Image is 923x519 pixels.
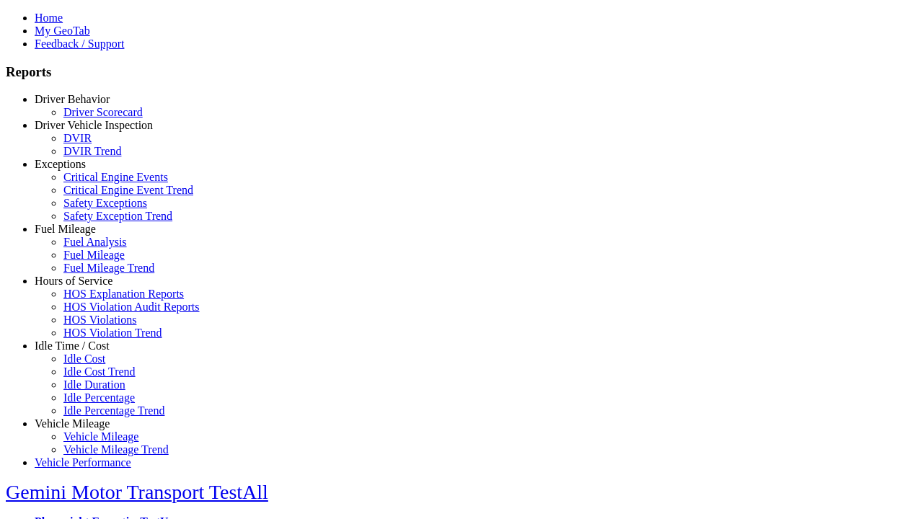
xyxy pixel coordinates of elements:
[63,236,127,248] a: Fuel Analysis
[6,64,917,80] h3: Reports
[35,93,110,105] a: Driver Behavior
[63,430,138,443] a: Vehicle Mileage
[63,378,125,391] a: Idle Duration
[63,443,169,456] a: Vehicle Mileage Trend
[35,12,63,24] a: Home
[35,417,110,430] a: Vehicle Mileage
[63,145,121,157] a: DVIR Trend
[63,262,154,274] a: Fuel Mileage Trend
[63,210,172,222] a: Safety Exception Trend
[35,456,131,469] a: Vehicle Performance
[35,25,90,37] a: My GeoTab
[63,391,135,404] a: Idle Percentage
[63,327,162,339] a: HOS Violation Trend
[35,340,110,352] a: Idle Time / Cost
[63,301,200,313] a: HOS Violation Audit Reports
[63,197,147,209] a: Safety Exceptions
[35,223,96,235] a: Fuel Mileage
[63,288,184,300] a: HOS Explanation Reports
[35,158,86,170] a: Exceptions
[63,249,125,261] a: Fuel Mileage
[63,106,143,118] a: Driver Scorecard
[6,481,268,503] a: Gemini Motor Transport TestAll
[63,171,168,183] a: Critical Engine Events
[35,37,124,50] a: Feedback / Support
[63,365,136,378] a: Idle Cost Trend
[63,132,92,144] a: DVIR
[63,352,105,365] a: Idle Cost
[63,184,193,196] a: Critical Engine Event Trend
[35,119,153,131] a: Driver Vehicle Inspection
[35,275,112,287] a: Hours of Service
[63,314,136,326] a: HOS Violations
[63,404,164,417] a: Idle Percentage Trend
